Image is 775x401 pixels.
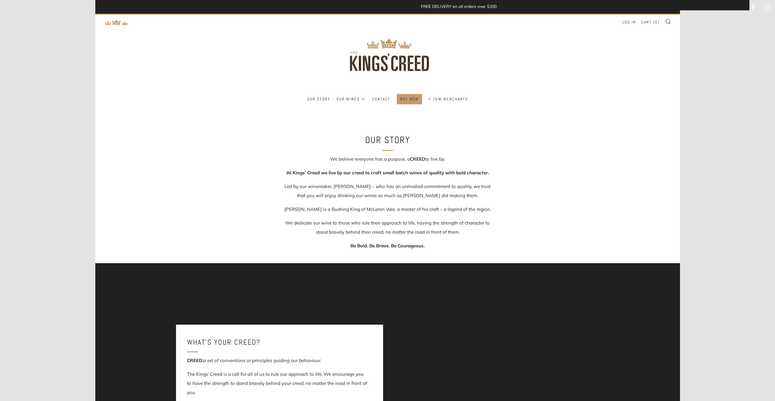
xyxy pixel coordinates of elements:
[400,94,419,104] a: BUY NOW
[336,94,366,104] a: Our Wines
[428,94,468,104] a: < TKW Merchants
[284,218,491,237] p: We dedicate our wine to those who rule their approach to life, having the strength of character t...
[187,357,202,363] strong: CREED
[187,370,372,397] p: The Kings’ Creed is a call for all of us to rule our approach to life. We encourage you to have t...
[287,133,488,147] h2: Our story
[410,156,425,162] strong: CREED
[284,155,491,164] p: We believe everyone has a purpose, a to live by.
[284,182,491,200] p: Led by our winemaker, [PERSON_NAME] – who has an unrivalled commitment to quality, we trust that ...
[372,94,390,104] a: Contact
[622,17,636,27] a: Log in
[333,15,442,94] img: three kings wine merchants
[655,19,658,25] span: 0
[641,17,660,27] a: Cart (0)
[351,243,425,249] strong: Be Bold. Be Brave. Be Courageous.
[187,356,372,365] p: ;
[104,19,129,25] img: Return to TKW Merchants
[286,170,489,176] strong: At Kings’ Creed we live by our creed to craft small batch wines of quality with bold character.
[284,205,491,214] p: [PERSON_NAME] is a Bushing King of McLaren Vale, a master of his craft – a legend of the region.
[203,357,321,363] em: a set of conventions or principles guiding our behaviour.
[307,94,330,104] a: Our Story
[187,336,372,349] h3: WHAT'S YOUR CREED?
